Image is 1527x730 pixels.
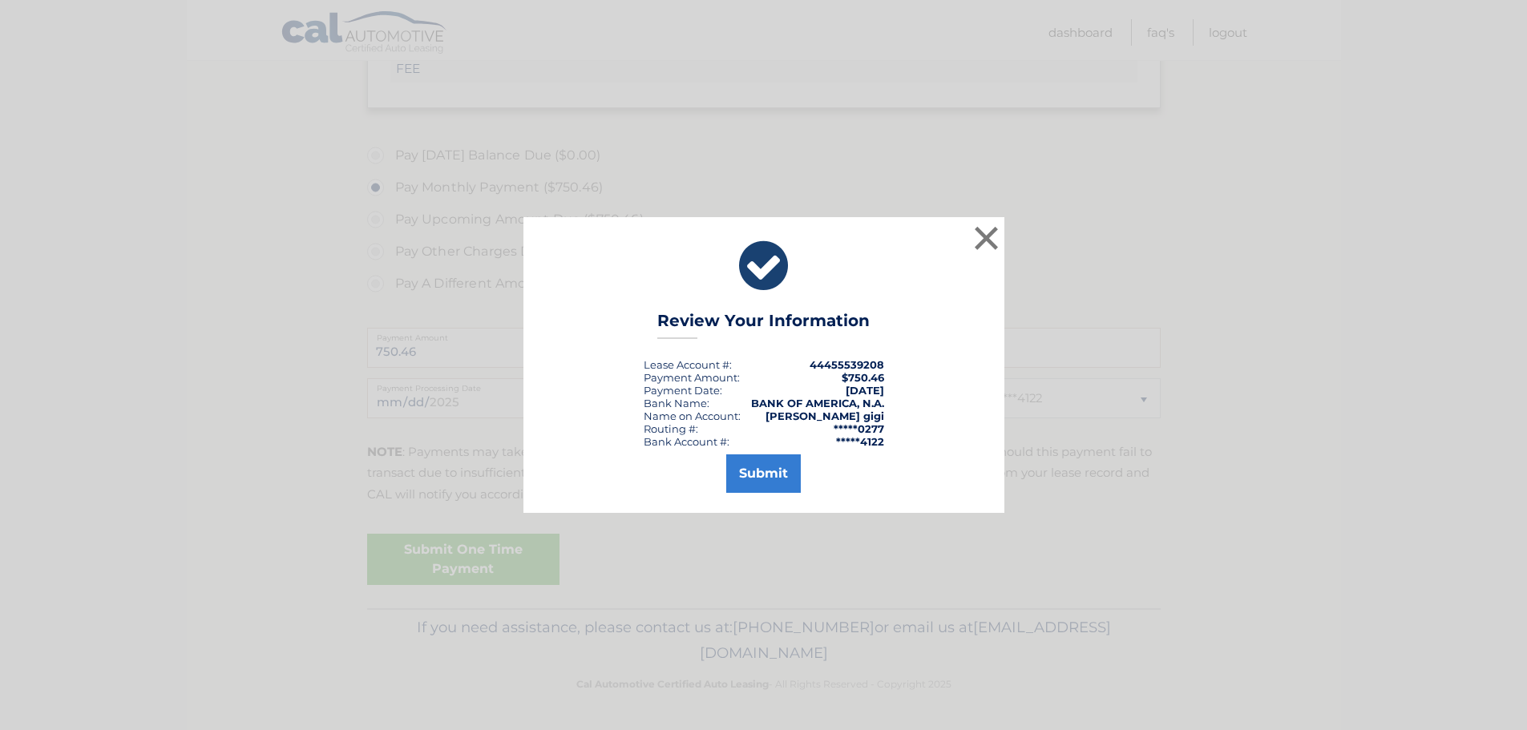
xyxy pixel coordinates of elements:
[644,397,709,409] div: Bank Name:
[766,409,884,422] strong: [PERSON_NAME] gigi
[971,222,1003,254] button: ×
[810,358,884,371] strong: 44455539208
[644,422,698,435] div: Routing #:
[846,384,884,397] span: [DATE]
[644,384,722,397] div: :
[644,384,720,397] span: Payment Date
[842,371,884,384] span: $750.46
[644,371,740,384] div: Payment Amount:
[644,435,729,448] div: Bank Account #:
[644,409,741,422] div: Name on Account:
[644,358,732,371] div: Lease Account #:
[726,454,801,493] button: Submit
[751,397,884,409] strong: BANK OF AMERICA, N.A.
[657,311,870,339] h3: Review Your Information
